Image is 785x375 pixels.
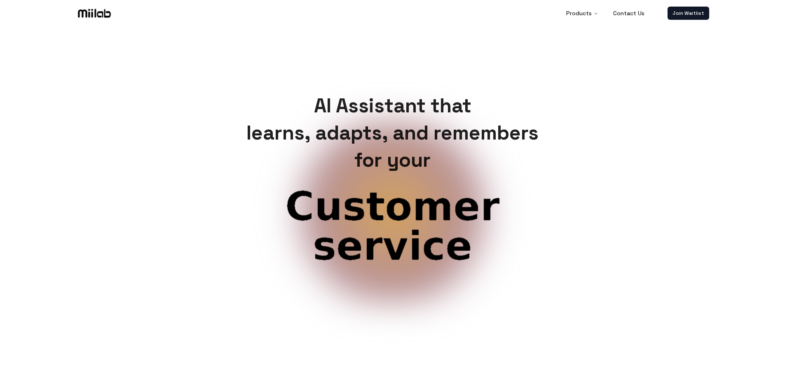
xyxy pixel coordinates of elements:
nav: Main [560,5,651,21]
a: Join Waitlist [668,7,709,20]
img: Logo [76,7,112,19]
h1: AI Assistant that learns, adapts, and remembers for your [240,92,545,174]
a: Contact Us [607,5,651,21]
button: Products [560,5,605,21]
span: Customer service [207,187,578,266]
